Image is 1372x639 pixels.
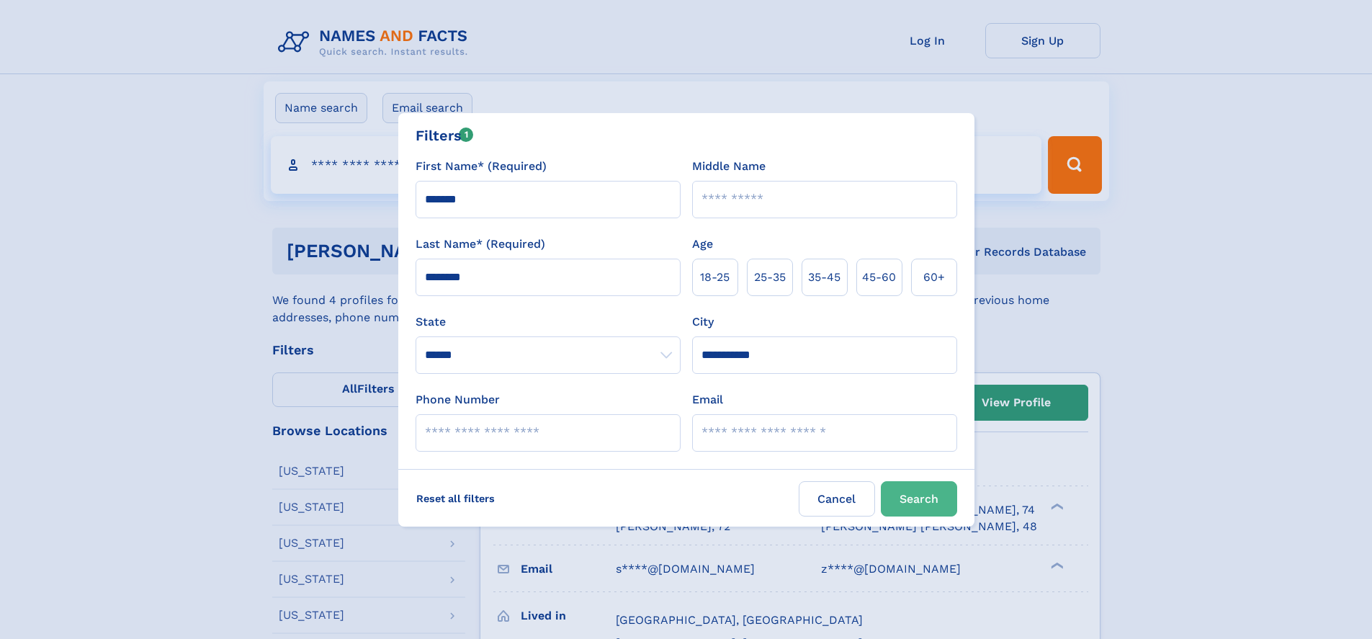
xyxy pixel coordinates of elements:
label: Email [692,391,723,408]
label: First Name* (Required) [416,158,547,175]
span: 25‑35 [754,269,786,286]
label: Cancel [799,481,875,517]
span: 45‑60 [862,269,896,286]
span: 18‑25 [700,269,730,286]
div: Filters [416,125,474,146]
label: Phone Number [416,391,500,408]
span: 60+ [923,269,945,286]
label: Reset all filters [407,481,504,516]
span: 35‑45 [808,269,840,286]
label: Middle Name [692,158,766,175]
label: Last Name* (Required) [416,236,545,253]
label: State [416,313,681,331]
label: Age [692,236,713,253]
label: City [692,313,714,331]
button: Search [881,481,957,517]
